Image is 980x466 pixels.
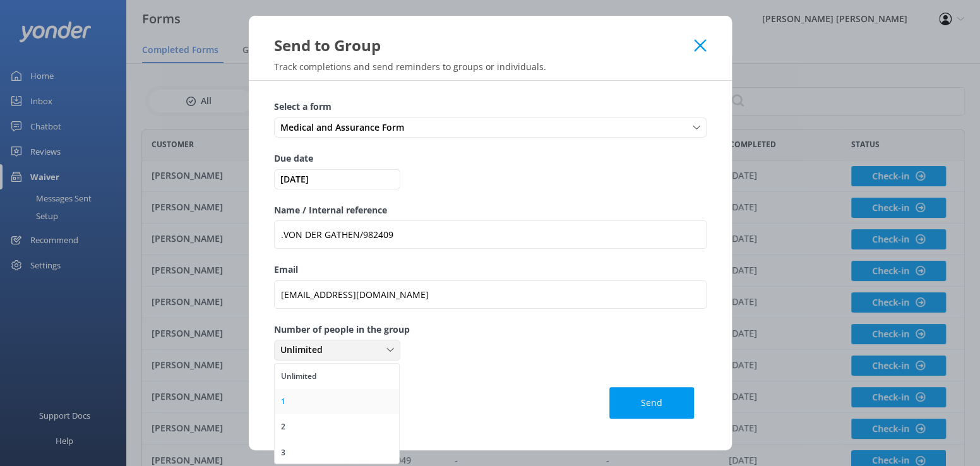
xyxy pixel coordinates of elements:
[274,152,707,165] label: Due date
[694,39,706,52] button: Close
[274,100,707,114] label: Select a form
[274,220,707,249] input: eg. John
[277,172,397,186] span: [DATE]
[274,263,707,277] label: Email
[280,343,330,357] span: Unlimited
[281,395,285,408] div: 1
[249,61,732,73] p: Track completions and send reminders to groups or individuals.
[609,387,694,419] button: Send
[281,421,285,433] div: 2
[274,280,707,309] input: example@test.com
[280,121,412,134] span: Medical and Assurance Form
[274,323,707,337] label: Number of people in the group
[281,446,285,459] div: 3
[274,203,707,217] label: Name / Internal reference
[274,35,695,56] div: Send to Group
[281,370,316,383] div: Unlimited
